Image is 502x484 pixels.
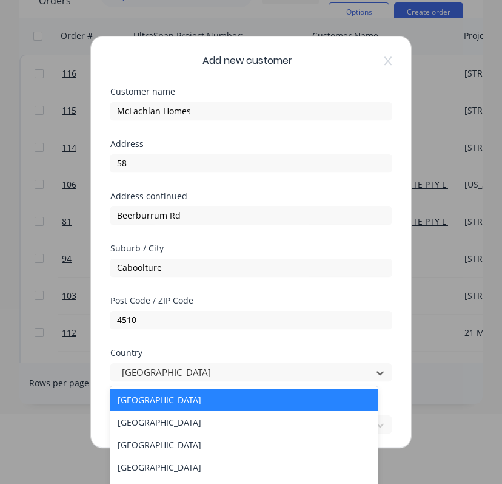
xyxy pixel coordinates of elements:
div: Post Code / ZIP Code [110,296,392,305]
div: Customer name [110,87,392,96]
div: Suburb / City [110,244,392,253]
div: Address continued [110,192,392,200]
div: [GEOGRAPHIC_DATA] [110,434,378,456]
div: [GEOGRAPHIC_DATA] [110,456,378,479]
div: Address [110,140,392,148]
span: Add new customer [202,53,292,68]
div: Country [110,349,392,357]
div: [GEOGRAPHIC_DATA] [110,389,378,411]
div: [GEOGRAPHIC_DATA] [110,411,378,434]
